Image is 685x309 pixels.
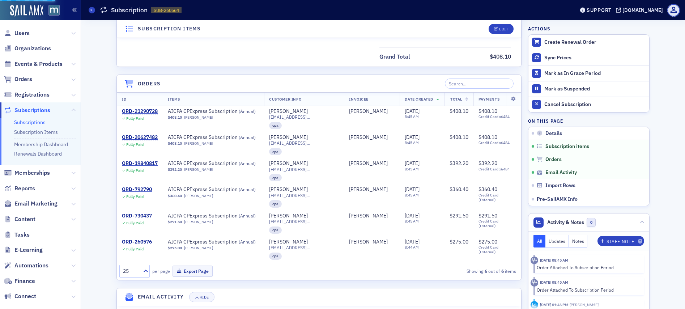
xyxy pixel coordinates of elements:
[569,235,588,247] button: Notes
[483,268,488,274] strong: 6
[43,5,60,17] a: View Homepage
[184,246,213,250] a: [PERSON_NAME]
[537,264,639,271] div: Order Attached To Subscription Period
[168,239,259,245] span: AICPA CPExpress Subscription
[349,160,388,167] a: [PERSON_NAME]
[122,186,152,193] a: ORD-792790
[14,169,50,177] span: Memberships
[4,91,50,99] a: Registrations
[14,200,58,208] span: Email Marketing
[349,108,388,115] a: [PERSON_NAME]
[269,239,308,245] a: [PERSON_NAME]
[168,213,259,219] a: AICPA CPExpress Subscription (Annual)
[122,213,152,219] a: ORD-730437
[405,108,420,114] span: [DATE]
[389,268,516,274] div: Showing out of items
[4,215,35,223] a: Content
[597,236,644,246] button: Staff Note
[14,185,35,192] span: Reports
[269,253,282,260] div: cpa
[544,55,646,61] div: Sync Prices
[4,45,51,52] a: Organizations
[269,193,339,198] span: [EMAIL_ADDRESS][DOMAIN_NAME]
[10,5,43,17] img: SailAMX
[4,106,50,114] a: Subscriptions
[490,53,511,60] span: $408.10
[138,293,184,301] h4: Email Activity
[533,235,546,247] button: All
[445,79,514,89] input: Search…
[450,160,468,166] span: $392.20
[528,118,650,124] h4: On this page
[349,160,395,167] span: Charles Connolly
[123,267,139,275] div: 25
[122,108,158,115] a: ORD-21290728
[405,140,419,145] time: 8:45 AM
[14,215,35,223] span: Content
[122,134,158,141] a: ORD-20627482
[269,114,339,120] span: [EMAIL_ADDRESS][DOMAIN_NAME]
[349,134,395,141] span: Charles Connolly
[126,221,144,225] div: Fully Paid
[349,239,395,245] span: Charles Connolly
[168,160,259,167] a: AICPA CPExpress Subscription (Annual)
[269,227,282,234] div: cpa
[239,108,256,114] span: ( Annual )
[269,200,282,207] div: cpa
[111,6,148,14] h1: Subscription
[200,295,209,299] div: Hide
[189,292,214,302] button: Hide
[587,218,596,227] span: 0
[545,143,589,150] span: Subscription items
[168,108,259,115] a: AICPA CPExpress Subscription (Annual)
[500,268,505,274] strong: 6
[4,292,36,300] a: Connect
[537,196,578,202] span: Pre-SailAMX Info
[122,239,152,245] div: ORD-260576
[14,119,46,126] a: Subscriptions
[528,97,649,112] button: Cancel Subscription
[405,134,420,140] span: [DATE]
[450,186,468,192] span: $360.40
[478,219,516,228] span: Credit Card (External)
[544,86,646,92] div: Mark as Suspended
[168,246,182,250] span: $275.00
[239,186,256,192] span: ( Annual )
[168,186,259,193] a: AICPA CPExpress Subscription (Annual)
[269,97,301,102] span: Customer Info
[349,239,388,245] div: [PERSON_NAME]
[607,240,634,244] div: Staff Note
[269,186,308,193] div: [PERSON_NAME]
[168,167,182,172] span: $392.20
[545,130,562,137] span: Details
[269,219,339,224] span: [EMAIL_ADDRESS][DOMAIN_NAME]
[531,257,538,264] div: Activity
[269,160,308,167] a: [PERSON_NAME]
[154,7,179,13] span: SUB-260564
[168,134,259,141] a: AICPA CPExpress Subscription (Annual)
[405,245,419,250] time: 8:44 AM
[14,141,68,148] a: Membership Dashboard
[450,238,468,245] span: $275.00
[450,212,468,219] span: $291.50
[184,194,213,198] a: [PERSON_NAME]
[168,220,182,224] span: $291.50
[587,7,612,13] div: Support
[138,80,161,88] h4: Orders
[349,134,388,141] div: [PERSON_NAME]
[4,75,32,83] a: Orders
[269,140,339,146] span: [EMAIL_ADDRESS][DOMAIN_NAME]
[349,108,395,115] span: Charles Connolly
[14,60,63,68] span: Events & Products
[239,239,256,245] span: ( Annual )
[126,247,144,251] div: Fully Paid
[622,7,663,13] div: [DOMAIN_NAME]
[545,156,562,163] span: Orders
[547,219,584,226] span: Activity & Notes
[667,4,680,17] span: Profile
[14,75,32,83] span: Orders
